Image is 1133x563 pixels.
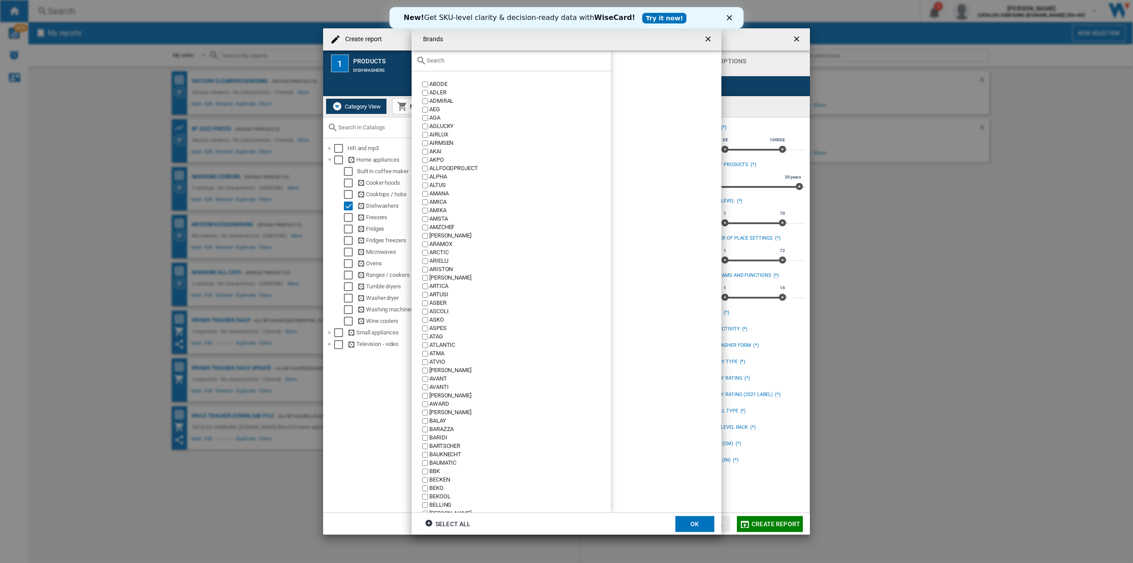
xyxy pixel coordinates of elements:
input: value.title [422,393,428,399]
h4: Brands [419,35,443,44]
input: value.title [422,418,428,424]
div: ARIELLI [429,257,611,265]
div: AKAI [429,148,611,156]
button: OK [675,516,714,532]
input: value.title [422,166,428,171]
div: BAUKNECHT [429,450,611,459]
div: ADLER [429,89,611,97]
div: ATVIO [429,358,611,366]
div: AIRMSEN [429,139,611,148]
input: value.title [422,368,428,373]
input: value.title [422,292,428,298]
input: value.title [422,502,428,508]
div: AWARD [429,400,611,408]
input: value.title [422,115,428,121]
input: value.title [422,241,428,247]
input: Search [427,57,606,64]
button: Select all [422,516,473,532]
input: value.title [422,82,428,87]
div: AVANT [429,375,611,383]
input: value.title [422,233,428,239]
input: value.title [422,494,428,500]
div: BALAY [429,417,611,425]
input: value.title [422,351,428,357]
input: value.title [422,317,428,323]
input: value.title [422,427,428,432]
button: getI18NText('BUTTONS.CLOSE_DIALOG') [700,31,718,48]
div: ASCOLI [429,307,611,316]
div: ARTICA [429,282,611,291]
div: ABODE [429,80,611,89]
input: value.title [422,225,428,230]
div: BECKEN [429,476,611,484]
div: BARAZZA [429,425,611,434]
div: AMZCHEF [429,223,611,232]
input: value.title [422,452,428,458]
input: value.title [422,208,428,214]
div: AEG [429,105,611,114]
div: BEKOOL [429,493,611,501]
div: ASBER [429,299,611,307]
div: [PERSON_NAME] [429,509,611,518]
input: value.title [422,267,428,272]
div: AGA [429,114,611,122]
input: value.title [422,250,428,256]
input: value.title [422,443,428,449]
input: value.title [422,401,428,407]
input: value.title [422,98,428,104]
input: value.title [422,132,428,138]
div: ARCTIC [429,248,611,257]
div: BEKO [429,484,611,493]
div: BARTSCHER [429,442,611,450]
div: ATLANTIC [429,341,611,349]
div: [PERSON_NAME] [429,392,611,400]
input: value.title [422,191,428,197]
div: AIRLUX [429,131,611,139]
div: [PERSON_NAME] [429,274,611,282]
div: AMSTA [429,215,611,223]
input: value.title [422,283,428,289]
ng-md-icon: getI18NText('BUTTONS.CLOSE_DIALOG') [704,35,714,45]
input: value.title [422,275,428,281]
div: ALLFOODPROJECT [429,164,611,173]
div: AMANA [429,190,611,198]
div: [PERSON_NAME] [429,232,611,240]
div: AVANTI [429,383,611,392]
input: value.title [422,300,428,306]
input: value.title [422,326,428,331]
input: value.title [422,107,428,113]
input: value.title [422,124,428,129]
div: BELLING [429,501,611,509]
input: value.title [422,309,428,315]
input: value.title [422,258,428,264]
div: ATMA [429,349,611,358]
input: value.title [422,435,428,441]
input: value.title [422,182,428,188]
input: value.title [422,174,428,180]
input: value.title [422,511,428,516]
input: value.title [422,90,428,96]
div: AGLUCKY [429,122,611,131]
div: ADMIRAL [429,97,611,105]
iframe: Intercom live chat banner [389,7,744,28]
div: ARISTON [429,265,611,274]
div: ASKO [429,316,611,324]
input: value.title [422,216,428,222]
div: AKPO [429,156,611,164]
input: value.title [422,149,428,155]
div: ARAMOX [429,240,611,248]
input: value.title [422,477,428,483]
input: value.title [422,384,428,390]
div: BBK [429,467,611,476]
div: ATAG [429,333,611,341]
div: ASPES [429,324,611,333]
input: value.title [422,157,428,163]
div: ALPHA [429,173,611,181]
input: value.title [422,359,428,365]
div: [PERSON_NAME] [429,366,611,375]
